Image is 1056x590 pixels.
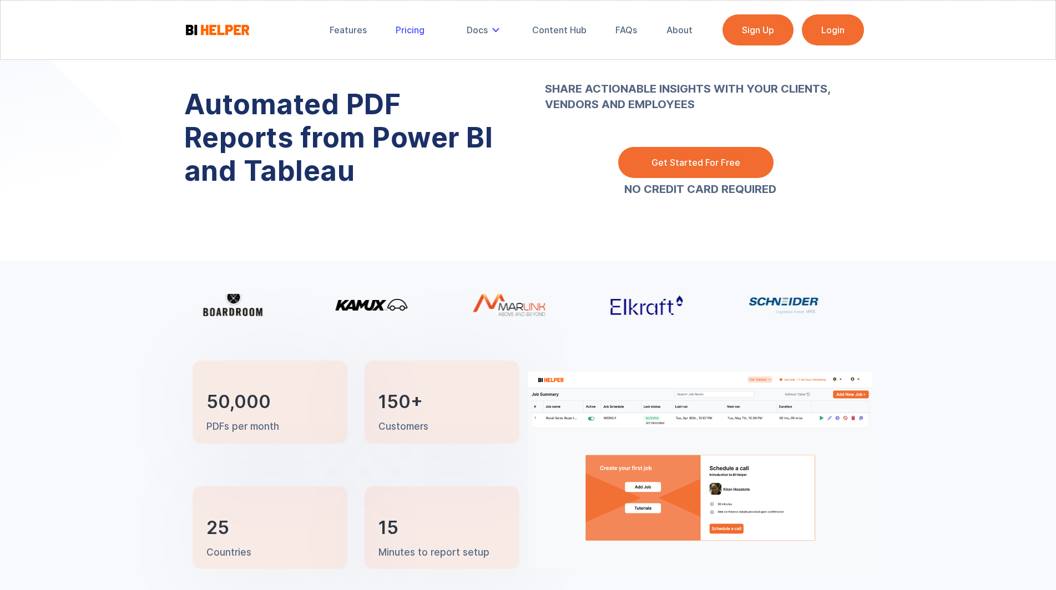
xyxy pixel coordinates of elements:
[206,546,251,560] p: Countries
[378,520,398,536] h3: 15
[524,18,594,42] a: Content Hub
[206,420,279,434] p: PDFs per month
[388,18,432,42] a: Pricing
[184,88,512,187] h1: Automated PDF Reports from Power BI and Tableau
[545,50,856,128] p: ‍
[659,18,700,42] a: About
[206,520,229,536] h3: 25
[467,24,488,35] div: Docs
[545,50,856,128] strong: SHARE ACTIONABLE INSIGHTS WITH YOUR CLIENTS, VENDORS AND EMPLOYEES ‍
[802,14,864,45] a: Login
[378,420,428,434] p: Customers
[615,24,637,35] div: FAQs
[624,182,776,196] strong: NO CREDIT CARD REQUIRED
[608,18,645,42] a: FAQs
[618,147,774,178] a: Get Started For Free
[330,24,367,35] div: Features
[624,184,776,195] a: NO CREDIT CARD REQUIRED
[322,18,375,42] a: Features
[666,24,693,35] div: About
[459,18,511,42] div: Docs
[396,24,425,35] div: Pricing
[378,394,423,410] h3: 150+
[206,394,271,410] h3: 50,000
[532,24,587,35] div: Content Hub
[378,546,489,560] p: Minutes to report setup
[722,14,794,45] a: Sign Up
